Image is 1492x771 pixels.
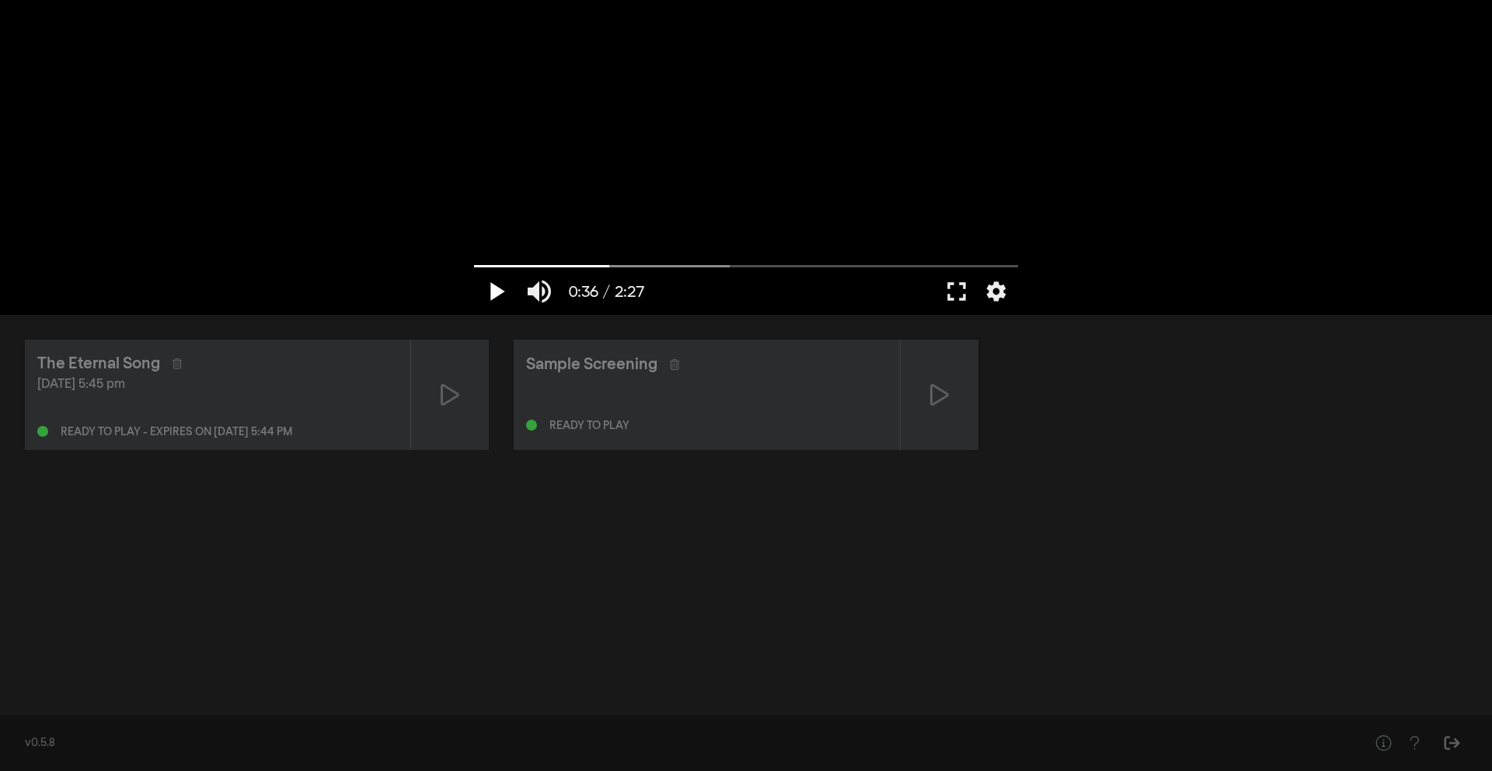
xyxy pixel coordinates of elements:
button: Help [1368,727,1399,759]
div: The Eternal Song [37,352,160,375]
button: Play [474,268,518,315]
button: Sign Out [1436,727,1467,759]
div: Sample Screening [526,353,657,376]
div: v0.5.8 [25,735,1337,752]
button: Full screen [935,268,978,315]
button: More settings [978,268,1014,315]
div: Ready to play - expires on [DATE] 5:44 pm [61,427,292,438]
div: Ready to play [549,420,629,431]
button: Help [1399,727,1430,759]
div: [DATE] 5:45 pm [37,375,398,394]
button: Mute [518,268,561,315]
button: 0:36 / 2:27 [561,268,652,315]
